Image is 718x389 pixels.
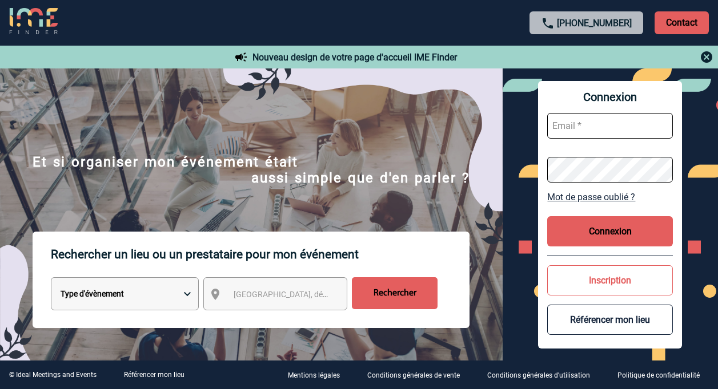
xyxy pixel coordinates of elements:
[608,370,718,380] a: Politique de confidentialité
[541,17,555,30] img: call-24-px.png
[617,372,700,380] p: Politique de confidentialité
[478,370,608,380] a: Conditions générales d'utilisation
[9,371,97,379] div: © Ideal Meetings and Events
[124,371,184,379] a: Référencer mon lieu
[547,113,673,139] input: Email *
[367,372,460,380] p: Conditions générales de vente
[352,277,438,309] input: Rechercher
[547,265,673,295] button: Inscription
[288,372,340,380] p: Mentions légales
[547,216,673,246] button: Connexion
[358,370,478,380] a: Conditions générales de vente
[51,232,470,277] p: Rechercher un lieu ou un prestataire pour mon événement
[279,370,358,380] a: Mentions légales
[487,372,590,380] p: Conditions générales d'utilisation
[557,18,632,29] a: [PHONE_NUMBER]
[547,305,673,335] button: Référencer mon lieu
[547,90,673,104] span: Connexion
[547,192,673,202] a: Mot de passe oublié ?
[234,290,392,299] span: [GEOGRAPHIC_DATA], département, région...
[655,11,709,34] p: Contact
